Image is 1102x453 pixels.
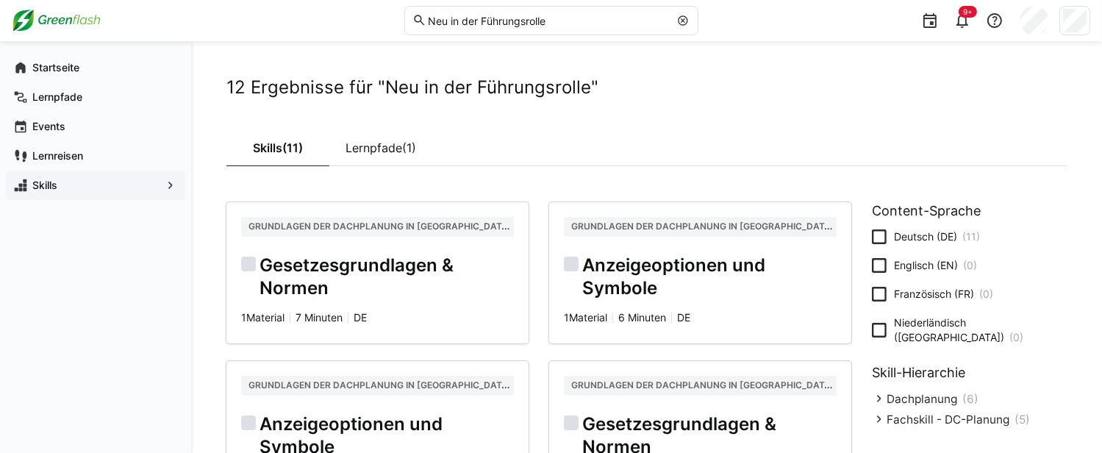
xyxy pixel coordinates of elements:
[426,14,669,27] input: Skills und Lernpfade durchsuchen…
[354,311,367,324] span: de
[872,364,1067,381] h3: Skill-Hierarchie
[248,219,512,232] span: Grundlagen der Dachplanung in [GEOGRAPHIC_DATA]
[1009,331,1023,343] span: (0)
[677,311,690,324] span: de
[887,392,957,406] span: Dachplanung
[241,254,514,300] h2: Gesetzesgrundlagen & Normen
[894,258,977,273] span: Englisch (EN)
[226,76,1067,99] h2: 12 Ergebnisse für "Neu in der Führungsrolle"
[894,287,993,302] span: Französisch (FR)
[571,378,834,390] span: Grundlagen der Dachplanung in [GEOGRAPHIC_DATA]
[1015,413,1030,427] span: (5)
[248,378,512,390] span: Grundlagen der Dachplanung in [GEOGRAPHIC_DATA]
[564,311,607,324] span: 1 Material
[226,129,329,166] a: Skills(11)
[963,259,977,271] span: (0)
[402,142,416,154] span: (1)
[296,311,343,324] span: 7 Minuten
[329,129,432,166] a: Lernpfade(1)
[564,254,837,300] h2: Anzeigeoptionen und Symbole
[571,219,834,232] span: Grundlagen der Dachplanung in [GEOGRAPHIC_DATA]
[872,202,1067,219] h3: Content-Sprache
[887,413,1009,427] span: Fachskill - DC-Planung
[979,288,993,300] span: (0)
[241,311,285,324] span: 1 Material
[282,142,303,154] span: (11)
[618,311,666,324] span: 6 Minuten
[963,7,973,16] span: 9+
[894,229,980,244] span: Deutsch (DE)
[962,230,980,243] span: (11)
[962,392,978,406] span: (6)
[894,315,1067,345] span: Niederländisch ([GEOGRAPHIC_DATA])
